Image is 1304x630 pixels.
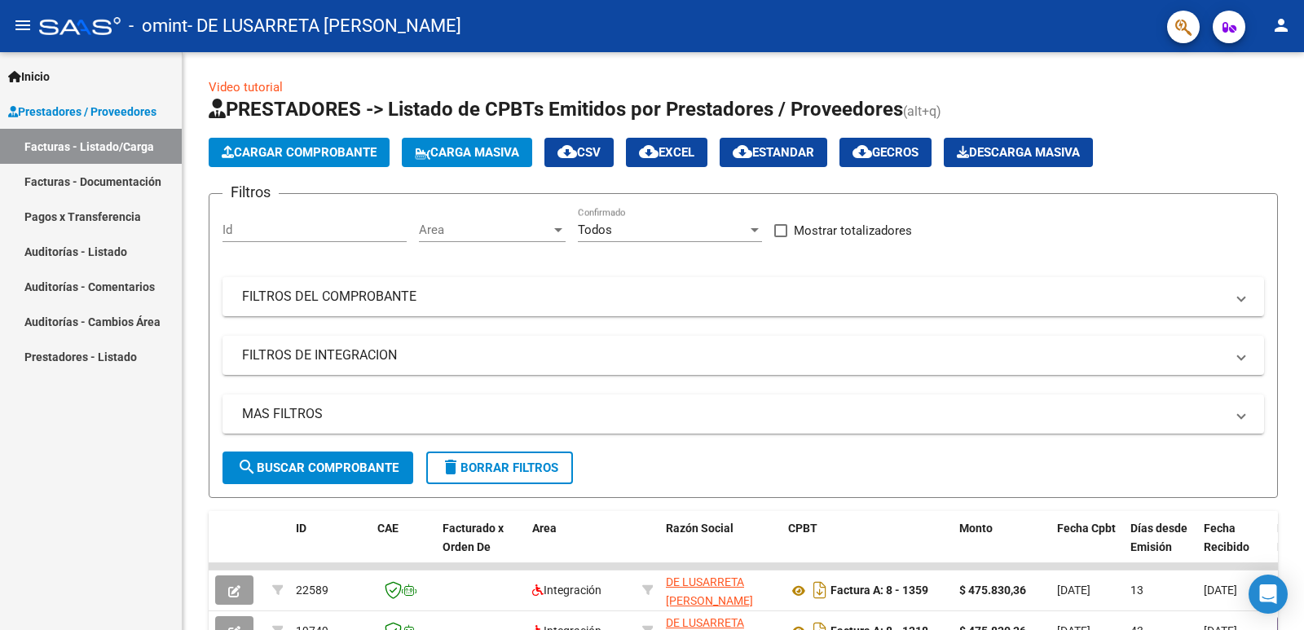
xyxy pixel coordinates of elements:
[1057,522,1116,535] span: Fecha Cpbt
[666,575,753,607] span: DE LUSARRETA [PERSON_NAME]
[953,511,1051,583] datatable-header-cell: Monto
[441,457,460,477] mat-icon: delete
[371,511,436,583] datatable-header-cell: CAE
[1051,511,1124,583] datatable-header-cell: Fecha Cpbt
[237,460,399,475] span: Buscar Comprobante
[852,145,919,160] span: Gecros
[402,138,532,167] button: Carga Masiva
[1130,584,1143,597] span: 13
[1204,584,1237,597] span: [DATE]
[296,522,306,535] span: ID
[944,138,1093,167] app-download-masive: Descarga masiva de comprobantes (adjuntos)
[237,457,257,477] mat-icon: search
[296,584,328,597] span: 22589
[557,145,601,160] span: CSV
[1204,522,1249,553] span: Fecha Recibido
[209,80,283,95] a: Video tutorial
[557,142,577,161] mat-icon: cloud_download
[129,8,187,44] span: - omint
[544,138,614,167] button: CSV
[639,145,694,160] span: EXCEL
[441,460,558,475] span: Borrar Filtros
[852,142,872,161] mat-icon: cloud_download
[8,103,156,121] span: Prestadores / Proveedores
[659,511,782,583] datatable-header-cell: Razón Social
[289,511,371,583] datatable-header-cell: ID
[242,346,1225,364] mat-panel-title: FILTROS DE INTEGRACION
[1249,575,1288,614] div: Open Intercom Messenger
[419,222,551,237] span: Area
[830,584,928,597] strong: Factura A: 8 - 1359
[839,138,932,167] button: Gecros
[187,8,461,44] span: - DE LUSARRETA [PERSON_NAME]
[426,452,573,484] button: Borrar Filtros
[1124,511,1197,583] datatable-header-cell: Días desde Emisión
[436,511,526,583] datatable-header-cell: Facturado x Orden De
[782,511,953,583] datatable-header-cell: CPBT
[209,98,903,121] span: PRESTADORES -> Listado de CPBTs Emitidos por Prestadores / Proveedores
[1130,522,1187,553] span: Días desde Emisión
[788,522,817,535] span: CPBT
[666,573,775,607] div: 23253617594
[222,277,1264,316] mat-expansion-panel-header: FILTROS DEL COMPROBANTE
[959,522,993,535] span: Monto
[944,138,1093,167] button: Descarga Masiva
[959,584,1026,597] strong: $ 475.830,36
[242,288,1225,306] mat-panel-title: FILTROS DEL COMPROBANTE
[532,584,601,597] span: Integración
[443,522,504,553] span: Facturado x Orden De
[8,68,50,86] span: Inicio
[222,145,377,160] span: Cargar Comprobante
[222,336,1264,375] mat-expansion-panel-header: FILTROS DE INTEGRACION
[222,181,279,204] h3: Filtros
[720,138,827,167] button: Estandar
[626,138,707,167] button: EXCEL
[1057,584,1090,597] span: [DATE]
[222,394,1264,434] mat-expansion-panel-header: MAS FILTROS
[957,145,1080,160] span: Descarga Masiva
[1197,511,1271,583] datatable-header-cell: Fecha Recibido
[13,15,33,35] mat-icon: menu
[733,142,752,161] mat-icon: cloud_download
[532,522,557,535] span: Area
[377,522,399,535] span: CAE
[809,577,830,603] i: Descargar documento
[794,221,912,240] span: Mostrar totalizadores
[733,145,814,160] span: Estandar
[209,138,390,167] button: Cargar Comprobante
[903,104,941,119] span: (alt+q)
[415,145,519,160] span: Carga Masiva
[1271,15,1291,35] mat-icon: person
[666,522,733,535] span: Razón Social
[526,511,636,583] datatable-header-cell: Area
[242,405,1225,423] mat-panel-title: MAS FILTROS
[578,222,612,237] span: Todos
[639,142,659,161] mat-icon: cloud_download
[222,452,413,484] button: Buscar Comprobante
